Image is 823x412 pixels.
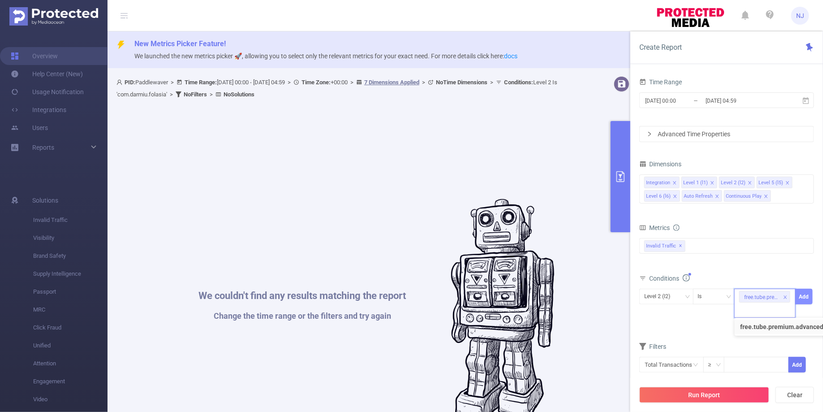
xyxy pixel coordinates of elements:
li: Level 2 (l2) [719,177,755,188]
a: Help Center (New) [11,65,83,83]
span: Dimensions [639,160,681,168]
span: > [207,91,215,98]
i: icon: close [672,181,677,186]
span: Click Fraud [33,319,108,337]
i: icon: thunderbolt [116,40,125,49]
h1: We couldn't find any results matching the report [199,291,406,301]
span: MRC [33,301,108,319]
i: icon: down [726,294,732,300]
span: Solutions [32,191,58,209]
i: icon: user [116,79,125,85]
i: icon: close [715,194,720,199]
b: No Solutions [224,91,254,98]
a: Usage Notification [11,83,84,101]
i: icon: close [673,194,677,199]
span: Conditions [649,275,690,282]
i: icon: close [764,194,768,199]
a: Overview [11,47,58,65]
b: No Time Dimensions [436,79,487,86]
span: Filters [639,343,666,350]
b: PID: [125,79,135,86]
a: Integrations [11,101,66,119]
div: Level 2 (l2) [644,289,676,304]
i: icon: close [785,181,790,186]
h1: Change the time range or the filters and try again [199,312,406,320]
div: icon: rightAdvanced Time Properties [640,126,814,142]
li: Auto Refresh [682,190,722,202]
img: Protected Media [9,7,98,26]
li: Level 1 (l1) [681,177,717,188]
div: Level 6 (l6) [646,191,671,202]
span: We launched the new metrics picker 🚀, allowing you to select only the relevant metrics for your e... [134,52,517,60]
span: Video [33,390,108,408]
a: Users [11,119,48,137]
span: Visibility [33,229,108,247]
span: Passport [33,283,108,301]
div: Auto Refresh [684,191,713,202]
button: Clear [776,387,814,403]
span: Create Report [639,43,682,52]
span: Invalid Traffic [644,240,685,252]
b: Time Range: [185,79,217,86]
div: Level 5 (l5) [758,177,783,189]
div: Integration [646,177,670,189]
span: Supply Intelligence [33,265,108,283]
span: > [487,79,496,86]
span: Paddlewaver [DATE] 00:00 - [DATE] 04:59 +00:00 [116,79,557,98]
i: icon: right [647,131,652,137]
i: icon: info-circle [683,274,690,282]
span: NJ [796,7,804,25]
span: > [419,79,428,86]
li: Integration [644,177,680,188]
b: Time Zone: [302,79,331,86]
div: free.tube.premium.advanced.tuber [744,291,780,303]
li: free.tube.premium.advanced.tuber [739,291,790,303]
span: Brand Safety [33,247,108,265]
li: Continuous Play [724,190,771,202]
li: Level 5 (l5) [757,177,793,188]
a: docs [504,52,517,60]
u: 7 Dimensions Applied [364,79,419,86]
i: icon: info-circle [673,225,680,231]
span: > [167,91,176,98]
i: icon: down [716,362,721,369]
span: > [285,79,293,86]
div: ≥ [708,357,718,372]
button: Add [789,357,806,373]
span: Metrics [639,224,670,231]
i: icon: down [685,294,690,300]
span: New Metrics Picker Feature! [134,39,226,48]
div: Is [698,289,708,304]
span: Attention [33,355,108,373]
span: Unified [33,337,108,355]
div: Level 1 (l1) [683,177,708,189]
a: Reports [32,139,54,156]
button: Run Report [639,387,769,403]
i: icon: close [783,295,788,300]
i: icon: close [710,181,715,186]
div: Level 2 (l2) [721,177,745,189]
b: No Filters [184,91,207,98]
span: Invalid Traffic [33,211,108,229]
button: Add [795,289,813,304]
span: Engagement [33,373,108,390]
input: End date [705,95,777,107]
input: Start date [644,95,717,107]
span: > [348,79,356,86]
span: > [168,79,177,86]
li: Level 6 (l6) [644,190,680,202]
span: Reports [32,144,54,151]
b: Conditions : [504,79,533,86]
i: icon: close [748,181,752,186]
div: Continuous Play [726,191,762,202]
span: Time Range [639,78,682,86]
span: ✕ [679,241,683,252]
